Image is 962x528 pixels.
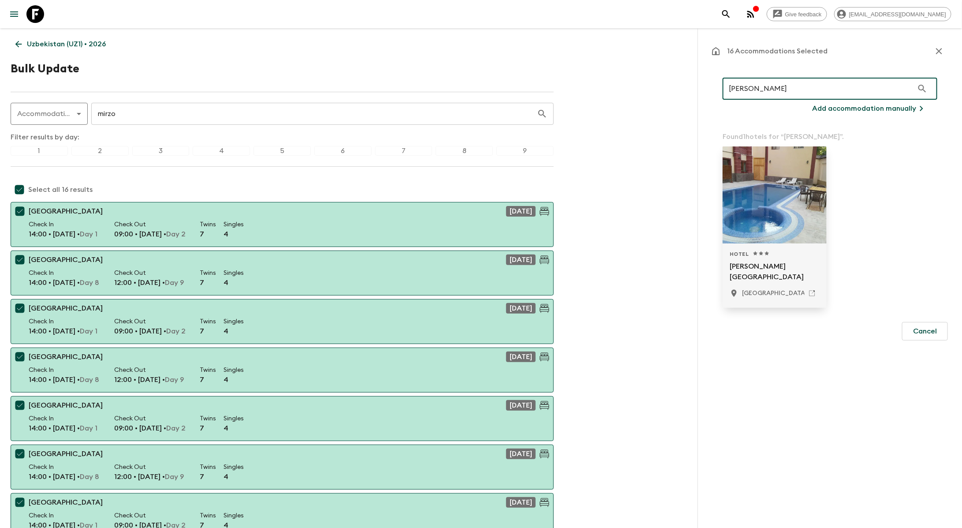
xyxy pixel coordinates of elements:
[802,100,937,117] button: Add accommodation manually
[812,103,916,114] p: Add accommodation manually
[224,463,237,472] p: Singles
[506,206,536,217] div: [DATE]
[200,277,213,288] p: 7
[193,146,250,156] div: 4
[506,352,536,362] div: [DATE]
[780,11,827,18] span: Give feedback
[506,497,536,508] div: [DATE]
[200,366,213,374] p: Twins
[496,146,554,156] div: 9
[165,376,184,383] span: Day 9
[80,425,97,432] span: Day 1
[29,374,104,385] p: 14:00 • [DATE] •
[200,423,213,434] p: 7
[200,374,213,385] p: 7
[224,220,237,229] p: Singles
[80,231,97,238] span: Day 1
[114,463,189,472] p: Check Out
[166,231,186,238] span: Day 2
[200,317,213,326] p: Twins
[11,132,554,142] p: Filter results by day:
[27,39,106,49] p: Uzbekistan (UZ1) • 2026
[767,7,827,21] a: Give feedback
[717,5,735,23] button: search adventures
[314,146,372,156] div: 6
[506,400,536,411] div: [DATE]
[165,473,184,480] span: Day 9
[224,423,237,434] p: 4
[29,414,104,423] p: Check In
[114,229,189,240] p: 09:00 • [DATE] •
[5,5,23,23] button: menu
[29,229,104,240] p: 14:00 • [DATE] •
[166,328,186,335] span: Day 2
[29,423,104,434] p: 14:00 • [DATE] •
[254,146,311,156] div: 5
[224,366,237,374] p: Singles
[29,366,104,374] p: Check In
[29,277,104,288] p: 14:00 • [DATE] •
[114,326,189,337] p: 09:00 • [DATE] •
[730,261,820,282] p: [PERSON_NAME] [GEOGRAPHIC_DATA]
[11,396,554,441] button: [GEOGRAPHIC_DATA][DATE]Check In14:00 • [DATE] •Day 1Check Out09:00 • [DATE] •Day 2Twins7Singles4
[114,374,189,385] p: 12:00 • [DATE] •
[29,400,103,411] p: [GEOGRAPHIC_DATA]
[114,414,189,423] p: Check Out
[11,348,554,393] button: [GEOGRAPHIC_DATA][DATE]Check In14:00 • [DATE] •Day 8Check Out12:00 • [DATE] •Day 9Twins7Singles4
[132,146,190,156] div: 3
[506,449,536,459] div: [DATE]
[29,511,104,520] p: Check In
[224,511,237,520] p: Singles
[80,328,97,335] span: Day 1
[114,317,189,326] p: Check Out
[11,35,111,53] a: Uzbekistan (UZ1) • 2026
[224,374,237,385] p: 4
[114,423,189,434] p: 09:00 • [DATE] •
[114,220,189,229] p: Check Out
[200,269,213,277] p: Twins
[723,131,937,142] p: Found 1 hotels for “ [PERSON_NAME] ”.
[902,322,948,341] button: Cancel
[730,251,749,258] span: Hotel
[11,299,554,344] button: [GEOGRAPHIC_DATA][DATE]Check In14:00 • [DATE] •Day 1Check Out09:00 • [DATE] •Day 2Twins7Singles4
[114,269,189,277] p: Check Out
[224,317,237,326] p: Singles
[727,46,828,56] p: 16 Accommodations Selected
[114,366,189,374] p: Check Out
[11,251,554,296] button: [GEOGRAPHIC_DATA][DATE]Check In14:00 • [DATE] •Day 8Check Out12:00 • [DATE] •Day 9Twins7Singles4
[29,317,104,326] p: Check In
[80,376,99,383] span: Day 8
[224,269,237,277] p: Singles
[165,279,184,286] span: Day 9
[91,101,537,126] input: e.g. "tree house"
[11,60,79,78] h1: Bulk Update
[742,289,875,298] p: Tashkent, Uzbekistan
[80,279,99,286] span: Day 8
[29,269,104,277] p: Check In
[200,472,213,482] p: 7
[436,146,493,156] div: 8
[114,511,189,520] p: Check Out
[200,511,213,520] p: Twins
[200,229,213,240] p: 7
[834,7,951,21] div: [EMAIL_ADDRESS][DOMAIN_NAME]
[844,11,951,18] span: [EMAIL_ADDRESS][DOMAIN_NAME]
[224,472,237,482] p: 4
[29,255,103,265] p: [GEOGRAPHIC_DATA]
[29,472,104,482] p: 14:00 • [DATE] •
[29,352,103,362] p: [GEOGRAPHIC_DATA]
[506,303,536,314] div: [DATE]
[29,449,103,459] p: [GEOGRAPHIC_DATA]
[200,326,213,337] p: 7
[29,206,103,217] p: [GEOGRAPHIC_DATA]
[200,463,213,472] p: Twins
[28,184,93,195] p: Select all 16 results
[200,414,213,423] p: Twins
[29,497,103,508] p: [GEOGRAPHIC_DATA]
[71,146,129,156] div: 2
[80,473,99,480] span: Day 8
[29,220,104,229] p: Check In
[11,445,554,490] button: [GEOGRAPHIC_DATA][DATE]Check In14:00 • [DATE] •Day 8Check Out12:00 • [DATE] •Day 9Twins7Singles4
[166,425,186,432] span: Day 2
[224,326,237,337] p: 4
